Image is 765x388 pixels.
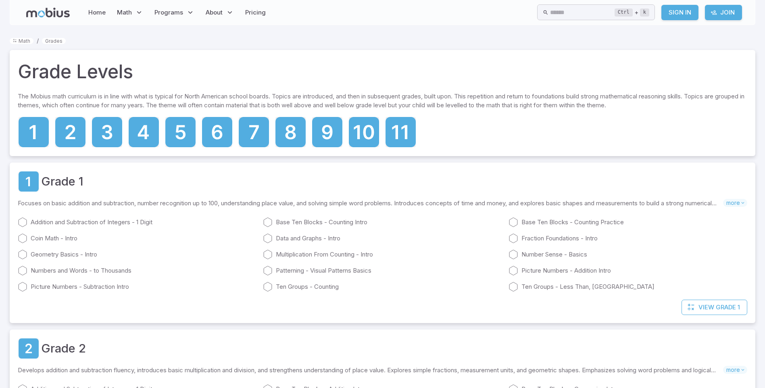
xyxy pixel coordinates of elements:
[18,116,50,148] a: Grade 1
[18,234,256,243] a: Coin Math - Intro
[716,303,740,312] span: Grade 1
[509,250,747,259] a: Number Sense - Basics
[509,217,747,227] a: Base Ten Blocks - Counting Practice
[18,266,256,275] a: Numbers and Words - to Thousands
[91,116,123,148] a: Grade 3
[311,116,343,148] a: Grade 9
[18,338,40,359] a: Grade 2
[615,8,649,17] div: +
[615,8,633,17] kbd: Ctrl
[698,303,714,312] span: View
[37,36,39,45] li: /
[18,199,723,208] p: Focuses on basic addition and subtraction, number recognition up to 100, understanding place valu...
[263,282,502,292] a: Ten Groups - Counting
[640,8,649,17] kbd: k
[154,8,183,17] span: Programs
[263,250,502,259] a: Multiplication From Counting - Intro
[41,173,83,190] a: Grade 1
[18,250,256,259] a: Geometry Basics - Intro
[10,38,33,44] a: Math
[10,36,755,45] nav: breadcrumb
[509,266,747,275] a: Picture Numbers - Addition Intro
[86,3,108,22] a: Home
[263,217,502,227] a: Base Ten Blocks - Counting Intro
[348,116,380,148] a: Grade 10
[705,5,742,20] a: Join
[238,116,270,148] a: Grade 7
[263,234,502,243] a: Data and Graphs - Intro
[275,116,306,148] a: Grade 8
[682,300,747,315] a: ViewGrade 1
[206,8,223,17] span: About
[509,282,747,292] a: Ten Groups - Less Than, [GEOGRAPHIC_DATA]
[509,234,747,243] a: Fraction Foundations - Intro
[165,116,196,148] a: Grade 5
[18,171,40,192] a: Grade 1
[18,92,747,113] p: The Mobius math curriculum is in line with what is typical for North American school boards. Topi...
[243,3,268,22] a: Pricing
[117,8,132,17] span: Math
[18,217,256,227] a: Addition and Subtraction of Integers - 1 Digit
[201,116,233,148] a: Grade 6
[661,5,698,20] a: Sign In
[385,116,417,148] a: Grade 11
[263,266,502,275] a: Patterning - Visual Patterns Basics
[42,38,66,44] a: Grades
[54,116,86,148] a: Grade 2
[128,116,160,148] a: Grade 4
[18,58,133,86] h1: Grade Levels
[41,340,86,357] a: Grade 2
[18,366,723,375] p: Develops addition and subtraction fluency, introduces basic multiplication and division, and stre...
[18,282,256,292] a: Picture Numbers - Subtraction Intro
